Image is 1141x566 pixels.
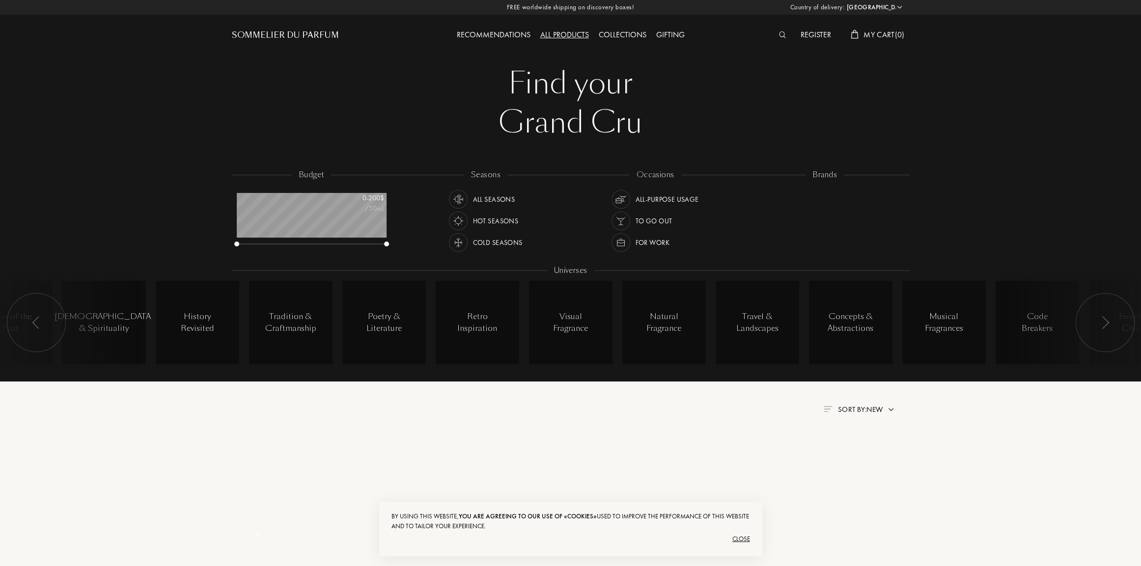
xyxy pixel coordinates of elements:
img: pf_empty.png [238,443,277,482]
div: Find your [239,64,902,103]
a: Gifting [651,29,690,40]
div: Register [796,29,836,42]
div: Retro Inspiration [456,311,498,334]
div: History Revisited [176,311,218,334]
a: Collections [594,29,651,40]
a: Recommendations [452,29,535,40]
div: Visual Fragrance [550,311,591,334]
img: cart_white.svg [851,30,859,39]
div: Travel & Landscapes [736,311,779,334]
div: Tradition & Craftmanship [265,311,316,334]
div: occasions [629,169,681,181]
span: My Cart ( 0 ) [863,29,904,40]
div: _ [236,540,279,551]
div: All-purpose Usage [635,190,698,209]
div: _ [236,520,279,539]
div: seasons [464,169,507,181]
img: usage_occasion_work_white.svg [614,236,628,249]
img: usage_season_average_white.svg [451,192,465,206]
img: usage_occasion_party_white.svg [614,214,628,228]
div: For Work [635,233,669,252]
div: brands [806,169,844,181]
div: Concepts & Abstractions [828,311,873,334]
span: Country of delivery: [790,2,844,12]
div: Natural Fragrance [643,311,685,334]
div: _ [236,508,279,518]
a: Register [796,29,836,40]
div: Cold Seasons [473,233,522,252]
div: Close [391,531,750,547]
div: To go Out [635,212,672,230]
img: usage_occasion_all_white.svg [614,192,628,206]
div: Poetry & Literature [363,311,405,334]
div: All products [535,29,594,42]
div: Grand Cru [239,103,902,142]
img: filter_by.png [824,406,832,412]
span: you are agreeing to our use of «cookies» [459,512,597,520]
div: Gifting [651,29,690,42]
div: Universes [547,265,594,276]
img: usage_season_hot_white.svg [451,214,465,228]
div: By using this website, used to improve the performance of this website and to tailor your experie... [391,512,750,531]
div: Musical Fragrances [923,311,965,334]
div: Recommendations [452,29,535,42]
div: /50mL [335,203,384,214]
img: usage_season_cold_white.svg [451,236,465,249]
img: arrow.png [887,405,895,413]
img: search_icn_white.svg [779,31,786,38]
div: budget [292,169,332,181]
div: All Seasons [473,190,515,209]
div: 0 - 200 $ [335,193,384,203]
span: Sort by: New [838,404,883,414]
img: arr_left.svg [1101,316,1109,329]
a: Sommelier du Parfum [232,29,339,41]
div: Collections [594,29,651,42]
img: arr_left.svg [32,316,40,329]
a: All products [535,29,594,40]
div: Hot Seasons [473,212,518,230]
